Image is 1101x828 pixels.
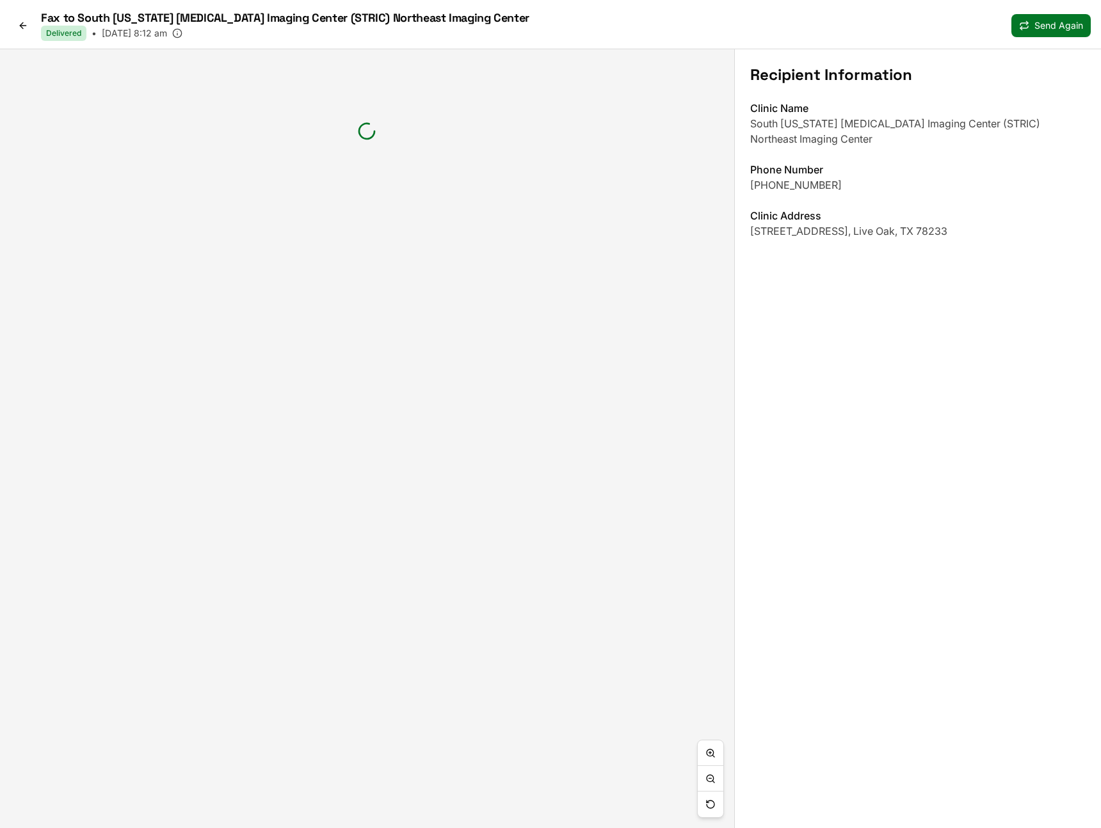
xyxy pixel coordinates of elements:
h3: Recipient Information [750,65,1086,85]
label: Clinic Name [750,102,808,115]
button: Send Again [1011,14,1091,37]
h1: Fax to South [US_STATE] [MEDICAL_DATA] Imaging Center (STRIC) Northeast Imaging Center [41,10,529,26]
button: Zoom In (Ctrl/Cmd + +) [698,740,723,766]
button: Zoom Out (Ctrl/Cmd + -) [698,766,723,792]
button: Reset View (Ctrl/Cmd + 0) [698,792,723,817]
span: [DATE] 8:12 am [102,27,167,40]
p: [STREET_ADDRESS], Live Oak, TX 78233 [750,223,1086,239]
p: [PHONE_NUMBER] [750,177,1086,193]
label: Phone Number [750,163,823,176]
label: Clinic Address [750,209,821,222]
span: • [92,27,97,40]
div: Delivered [41,26,86,41]
p: South [US_STATE] [MEDICAL_DATA] Imaging Center (STRIC) Northeast Imaging Center [750,116,1086,147]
